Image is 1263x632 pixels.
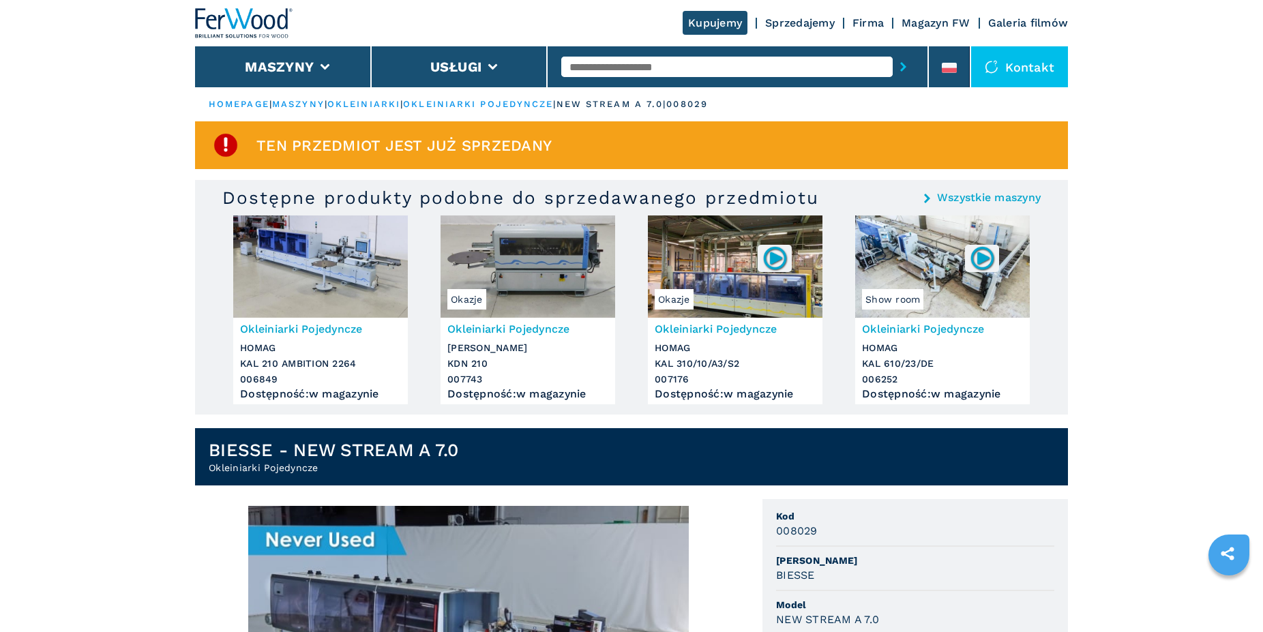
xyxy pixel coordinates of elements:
[648,215,822,318] img: Okleiniarki Pojedyncze HOMAG KAL 310/10/A3/S2
[209,461,458,475] h2: Okleiniarki Pojedyncze
[855,215,1030,404] a: Okleiniarki Pojedyncze HOMAG KAL 610/23/DEShow room006252Okleiniarki PojedynczeHOMAGKAL 610/23/DE...
[969,245,996,271] img: 006252
[776,554,1054,567] span: [PERSON_NAME]
[403,99,553,109] a: okleiniarki pojedyncze
[985,60,998,74] img: Kontakt
[222,187,819,209] h3: Dostępne produkty podobne do sprzedawanego przedmiotu
[655,391,816,397] div: Dostępność : w magazynie
[971,46,1068,87] div: Kontakt
[862,289,923,310] span: Show room
[269,99,272,109] span: |
[765,16,835,29] a: Sprzedajemy
[430,59,482,75] button: Usługi
[862,321,1023,337] h3: Okleiniarki Pojedyncze
[776,612,879,627] h3: NEW STREAM A 7.0
[447,340,608,387] h3: [PERSON_NAME] KDN 210 007743
[447,321,608,337] h3: Okleiniarki Pojedyncze
[240,340,401,387] h3: HOMAG KAL 210 AMBITION 2264 006849
[762,245,788,271] img: 007176
[212,132,239,159] img: SoldProduct
[240,321,401,337] h3: Okleiniarki Pojedyncze
[683,11,747,35] a: Kupujemy
[553,99,556,109] span: |
[447,391,608,397] div: Dostępność : w magazynie
[233,215,408,318] img: Okleiniarki Pojedyncze HOMAG KAL 210 AMBITION 2264
[666,98,708,110] p: 008029
[556,98,667,110] p: new stream a 7.0 |
[855,215,1030,318] img: Okleiniarki Pojedyncze HOMAG KAL 610/23/DE
[862,391,1023,397] div: Dostępność : w magazynie
[937,192,1041,203] a: Wszystkie maszyny
[988,16,1069,29] a: Galeria filmów
[400,99,403,109] span: |
[655,289,694,310] span: Okazje
[209,99,269,109] a: HOMEPAGE
[776,509,1054,523] span: Kod
[209,439,458,461] h1: BIESSE - NEW STREAM A 7.0
[902,16,970,29] a: Magazyn FW
[655,321,816,337] h3: Okleiniarki Pojedyncze
[327,99,400,109] a: okleiniarki
[245,59,314,75] button: Maszyny
[441,215,615,318] img: Okleiniarki Pojedyncze BRANDT KDN 210
[776,598,1054,612] span: Model
[655,340,816,387] h3: HOMAG KAL 310/10/A3/S2 007176
[852,16,884,29] a: Firma
[233,215,408,404] a: Okleiniarki Pojedyncze HOMAG KAL 210 AMBITION 2264Okleiniarki PojedynczeHOMAGKAL 210 AMBITION 226...
[447,289,486,310] span: Okazje
[256,138,552,153] span: Ten przedmiot jest już sprzedany
[325,99,327,109] span: |
[441,215,615,404] a: Okleiniarki Pojedyncze BRANDT KDN 210OkazjeOkleiniarki Pojedyncze[PERSON_NAME]KDN 210007743Dostęp...
[862,340,1023,387] h3: HOMAG KAL 610/23/DE 006252
[272,99,325,109] a: maszyny
[893,51,914,82] button: submit-button
[240,391,401,397] div: Dostępność : w magazynie
[648,215,822,404] a: Okleiniarki Pojedyncze HOMAG KAL 310/10/A3/S2Okazje007176Okleiniarki PojedynczeHOMAGKAL 310/10/A3...
[195,8,293,38] img: Ferwood
[1210,537,1245,571] a: sharethis
[776,523,818,539] h3: 008029
[776,567,815,583] h3: BIESSE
